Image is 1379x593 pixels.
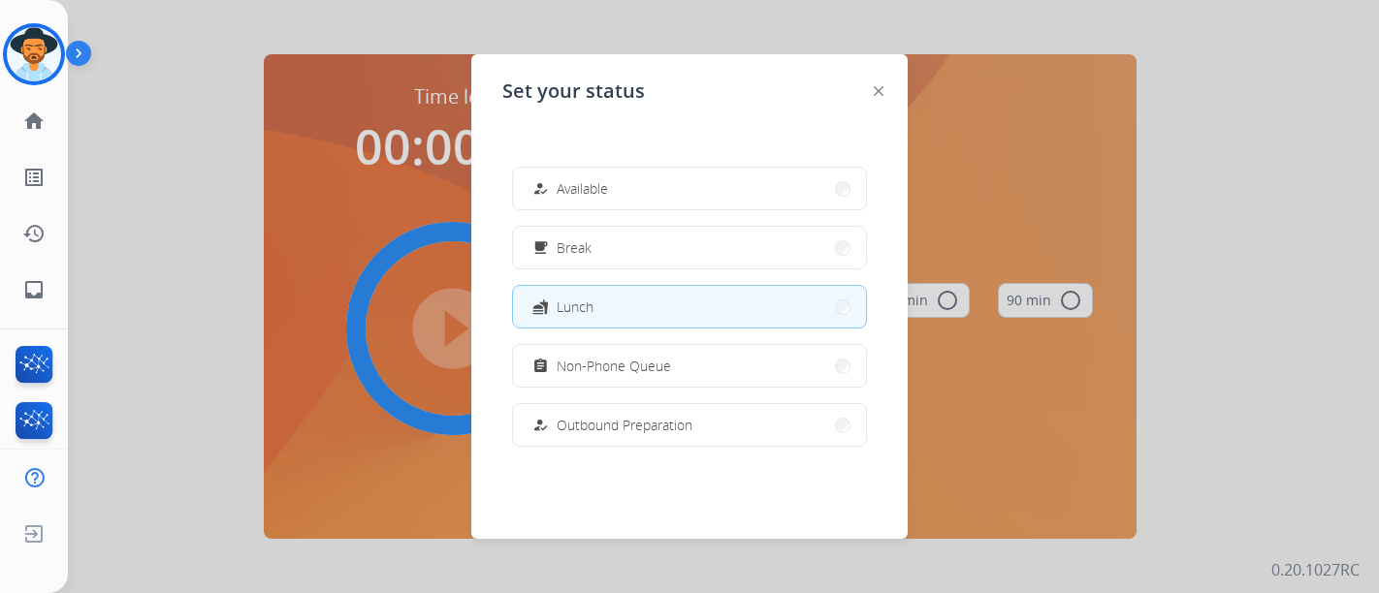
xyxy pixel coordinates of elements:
mat-icon: inbox [22,278,46,301]
span: Non-Phone Queue [557,356,671,376]
span: Available [557,178,608,199]
span: Lunch [557,296,593,317]
span: Set your status [502,78,645,105]
span: Outbound Preparation [557,415,692,435]
button: Break [513,227,866,268]
mat-icon: list_alt [22,166,46,189]
span: Break [557,237,592,258]
button: Outbound Preparation [513,404,866,446]
p: 0.20.1027RC [1271,558,1360,581]
mat-icon: free_breakfast [532,239,549,256]
img: close-button [874,86,883,96]
mat-icon: history [22,222,46,245]
img: avatar [7,27,61,81]
mat-icon: how_to_reg [532,180,549,197]
button: Available [513,168,866,209]
mat-icon: assignment [532,358,549,374]
mat-icon: how_to_reg [532,417,549,433]
button: Non-Phone Queue [513,345,866,387]
mat-icon: home [22,109,46,133]
mat-icon: fastfood [532,298,549,315]
button: Lunch [513,286,866,328]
